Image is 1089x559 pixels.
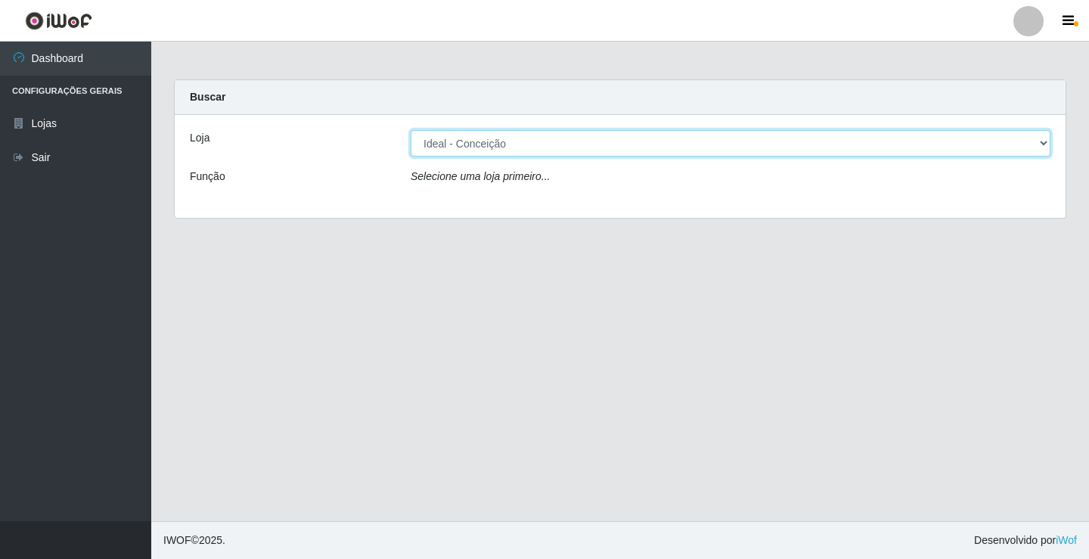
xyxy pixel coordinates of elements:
[163,533,225,548] span: © 2025 .
[974,533,1077,548] span: Desenvolvido por
[25,11,92,30] img: CoreUI Logo
[190,91,225,103] strong: Buscar
[163,534,191,546] span: IWOF
[190,130,209,146] label: Loja
[1056,534,1077,546] a: iWof
[411,170,550,182] i: Selecione uma loja primeiro...
[190,169,225,185] label: Função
